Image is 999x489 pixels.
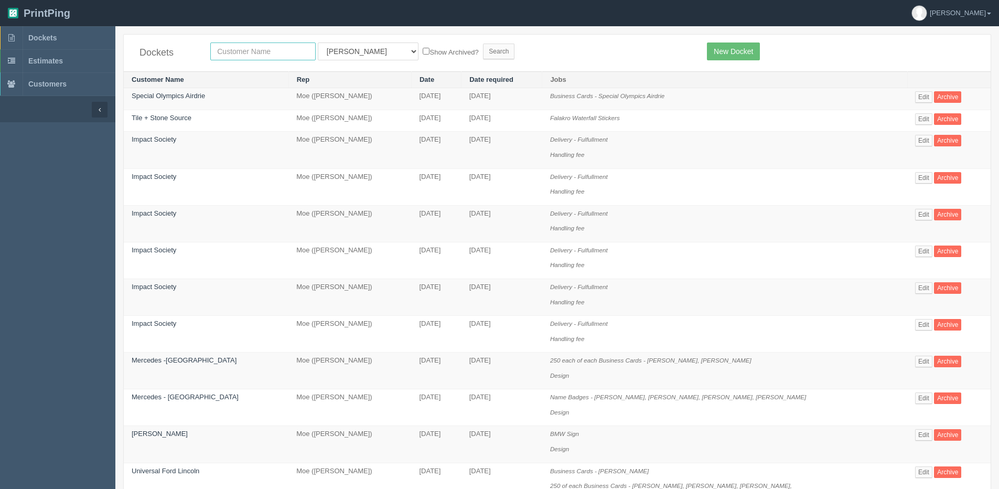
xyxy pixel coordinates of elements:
[411,389,461,426] td: [DATE]
[132,430,188,438] a: [PERSON_NAME]
[469,76,513,83] a: Date required
[550,299,585,305] i: Handling fee
[550,247,608,253] i: Delivery - Fulfullment
[550,335,585,342] i: Handling fee
[550,151,585,158] i: Handling fee
[132,467,199,475] a: Universal Ford Lincoln
[423,46,478,58] label: Show Archived?
[550,372,569,379] i: Design
[550,92,664,99] i: Business Cards - Special Olympics Airdrie
[411,279,461,315] td: [DATE]
[550,188,585,195] i: Handling fee
[461,353,542,389] td: [DATE]
[288,110,411,132] td: Moe ([PERSON_NAME])
[915,282,932,294] a: Edit
[132,76,184,83] a: Customer Name
[550,210,608,217] i: Delivery - Fulfullment
[550,445,569,452] i: Design
[934,429,961,441] a: Archive
[461,132,542,168] td: [DATE]
[288,205,411,242] td: Moe ([PERSON_NAME])
[28,57,63,65] span: Estimates
[934,466,961,478] a: Archive
[550,430,579,437] i: BMW Sign
[132,209,176,217] a: Impact Society
[707,42,760,60] a: New Docket
[912,6,927,20] img: avatar_default-7531ab5dedf162e01f1e0bb0964e6a185e93c5c22dfe317fb01d7f8cd2b1632c.jpg
[132,393,239,401] a: Mercedes - [GEOGRAPHIC_DATA]
[288,279,411,315] td: Moe ([PERSON_NAME])
[461,168,542,205] td: [DATE]
[934,135,961,146] a: Archive
[934,319,961,331] a: Archive
[915,209,932,220] a: Edit
[934,172,961,184] a: Archive
[28,80,67,88] span: Customers
[934,356,961,367] a: Archive
[411,316,461,353] td: [DATE]
[411,132,461,168] td: [DATE]
[132,114,191,122] a: Tile + Stone Source
[132,320,176,327] a: Impact Society
[550,482,792,489] i: 250 of each Business Cards - [PERSON_NAME], [PERSON_NAME], [PERSON_NAME],
[423,48,429,55] input: Show Archived?
[411,242,461,279] td: [DATE]
[461,389,542,426] td: [DATE]
[288,88,411,110] td: Moe ([PERSON_NAME])
[8,8,18,18] img: logo-3e63b451c926e2ac314895c53de4908e5d424f24456219fb08d385ab2e579770.png
[411,353,461,389] td: [DATE]
[411,205,461,242] td: [DATE]
[934,91,961,103] a: Archive
[288,168,411,205] td: Moe ([PERSON_NAME])
[297,76,310,83] a: Rep
[550,114,620,121] i: Falakro Waterfall Stickers
[915,172,932,184] a: Edit
[411,88,461,110] td: [DATE]
[934,113,961,125] a: Archive
[915,246,932,257] a: Edit
[288,426,411,463] td: Moe ([PERSON_NAME])
[550,173,608,180] i: Delivery - Fulfullment
[542,71,907,88] th: Jobs
[550,283,608,290] i: Delivery - Fulfullment
[420,76,434,83] a: Date
[550,467,649,474] i: Business Cards - [PERSON_NAME]
[915,356,932,367] a: Edit
[288,353,411,389] td: Moe ([PERSON_NAME])
[411,168,461,205] td: [DATE]
[411,110,461,132] td: [DATE]
[915,113,932,125] a: Edit
[461,88,542,110] td: [DATE]
[550,261,585,268] i: Handling fee
[28,34,57,42] span: Dockets
[132,356,237,364] a: Mercedes -[GEOGRAPHIC_DATA]
[411,426,461,463] td: [DATE]
[132,92,205,100] a: Special Olympics Airdrie
[288,316,411,353] td: Moe ([PERSON_NAME])
[132,173,176,180] a: Impact Society
[461,110,542,132] td: [DATE]
[915,466,932,478] a: Edit
[934,246,961,257] a: Archive
[210,42,316,60] input: Customer Name
[934,392,961,404] a: Archive
[288,132,411,168] td: Moe ([PERSON_NAME])
[461,205,542,242] td: [DATE]
[461,242,542,279] td: [DATE]
[915,429,932,441] a: Edit
[550,136,608,143] i: Delivery - Fulfullment
[288,242,411,279] td: Moe ([PERSON_NAME])
[461,426,542,463] td: [DATE]
[915,91,932,103] a: Edit
[139,48,195,58] h4: Dockets
[550,357,751,364] i: 250 each of each Business Cards - [PERSON_NAME], [PERSON_NAME]
[915,392,932,404] a: Edit
[550,394,806,400] i: Name Badges - [PERSON_NAME], [PERSON_NAME], [PERSON_NAME], [PERSON_NAME]
[915,135,932,146] a: Edit
[550,320,608,327] i: Delivery - Fulfullment
[132,246,176,254] a: Impact Society
[483,44,514,59] input: Search
[550,409,569,416] i: Design
[915,319,932,331] a: Edit
[132,135,176,143] a: Impact Society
